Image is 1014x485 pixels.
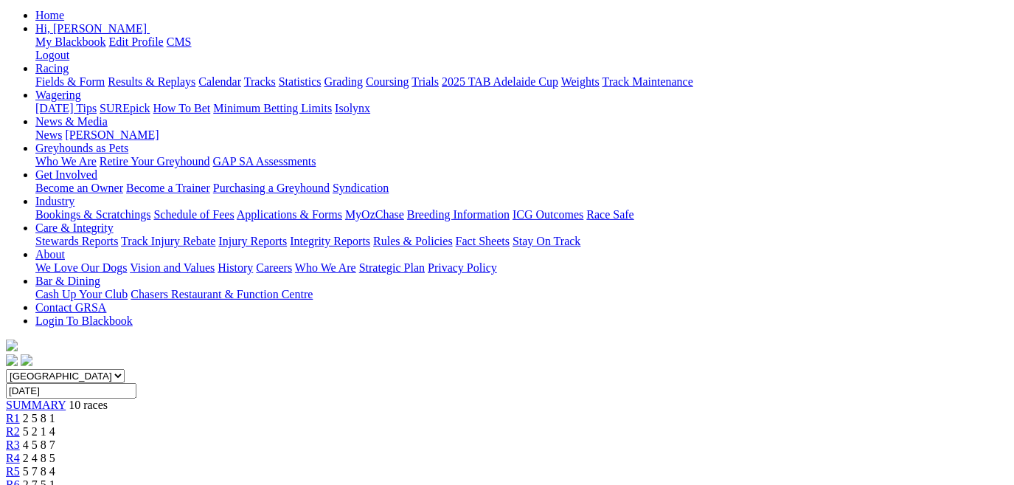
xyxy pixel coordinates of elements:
div: About [35,261,1008,275]
span: 5 2 1 4 [23,425,55,438]
img: facebook.svg [6,354,18,366]
a: Racing [35,62,69,75]
a: Isolynx [335,102,370,114]
a: Hi, [PERSON_NAME] [35,22,150,35]
div: Racing [35,75,1008,89]
span: 4 5 8 7 [23,438,55,451]
span: 5 7 8 4 [23,465,55,478]
span: Hi, [PERSON_NAME] [35,22,147,35]
a: Logout [35,49,69,61]
a: Stay On Track [513,235,580,247]
a: [DATE] Tips [35,102,97,114]
a: Chasers Restaurant & Function Centre [131,288,313,300]
a: Fact Sheets [456,235,510,247]
span: 2 4 8 5 [23,452,55,464]
div: Bar & Dining [35,288,1008,301]
a: Purchasing a Greyhound [213,182,330,194]
a: Greyhounds as Pets [35,142,128,154]
a: Track Injury Rebate [121,235,215,247]
a: Home [35,9,64,21]
a: Coursing [366,75,409,88]
a: Become a Trainer [126,182,210,194]
a: Schedule of Fees [153,208,234,221]
a: Strategic Plan [359,261,425,274]
img: twitter.svg [21,354,32,366]
a: Retire Your Greyhound [100,155,210,168]
a: Wagering [35,89,81,101]
span: 2 5 8 1 [23,412,55,424]
a: Become an Owner [35,182,123,194]
img: logo-grsa-white.png [6,340,18,351]
a: Integrity Reports [290,235,370,247]
div: Industry [35,208,1008,221]
a: Bar & Dining [35,275,100,287]
a: R5 [6,465,20,478]
a: Contact GRSA [35,301,106,314]
a: Careers [256,261,292,274]
a: How To Bet [153,102,211,114]
a: Who We Are [295,261,356,274]
a: Applications & Forms [237,208,342,221]
span: 10 races [69,399,108,411]
a: Breeding Information [407,208,510,221]
a: My Blackbook [35,35,106,48]
a: Track Maintenance [603,75,693,88]
a: Rules & Policies [373,235,453,247]
div: Greyhounds as Pets [35,155,1008,168]
a: ICG Outcomes [513,208,583,221]
a: R3 [6,438,20,451]
a: SUMMARY [6,399,66,411]
a: Get Involved [35,168,97,181]
a: Bookings & Scratchings [35,208,150,221]
a: Race Safe [586,208,633,221]
a: Who We Are [35,155,97,168]
a: Tracks [244,75,276,88]
a: Weights [561,75,600,88]
a: Syndication [333,182,389,194]
a: Login To Blackbook [35,314,133,327]
div: Get Involved [35,182,1008,195]
input: Select date [6,383,136,399]
div: Hi, [PERSON_NAME] [35,35,1008,62]
a: Industry [35,195,74,207]
div: News & Media [35,128,1008,142]
a: R2 [6,425,20,438]
a: Care & Integrity [35,221,114,234]
a: Privacy Policy [428,261,497,274]
a: History [218,261,253,274]
a: Edit Profile [109,35,164,48]
a: We Love Our Dogs [35,261,127,274]
a: MyOzChase [345,208,404,221]
a: Cash Up Your Club [35,288,128,300]
a: Fields & Form [35,75,105,88]
a: About [35,248,65,261]
a: CMS [167,35,192,48]
a: Stewards Reports [35,235,118,247]
a: Vision and Values [130,261,215,274]
a: R1 [6,412,20,424]
a: News [35,128,62,141]
a: Minimum Betting Limits [213,102,332,114]
a: Trials [411,75,439,88]
a: [PERSON_NAME] [65,128,159,141]
a: Statistics [279,75,322,88]
div: Care & Integrity [35,235,1008,248]
a: GAP SA Assessments [213,155,316,168]
a: R4 [6,452,20,464]
a: News & Media [35,115,108,128]
a: Injury Reports [218,235,287,247]
div: Wagering [35,102,1008,115]
a: 2025 TAB Adelaide Cup [442,75,558,88]
a: Results & Replays [108,75,195,88]
a: Calendar [198,75,241,88]
a: SUREpick [100,102,150,114]
a: Grading [324,75,363,88]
